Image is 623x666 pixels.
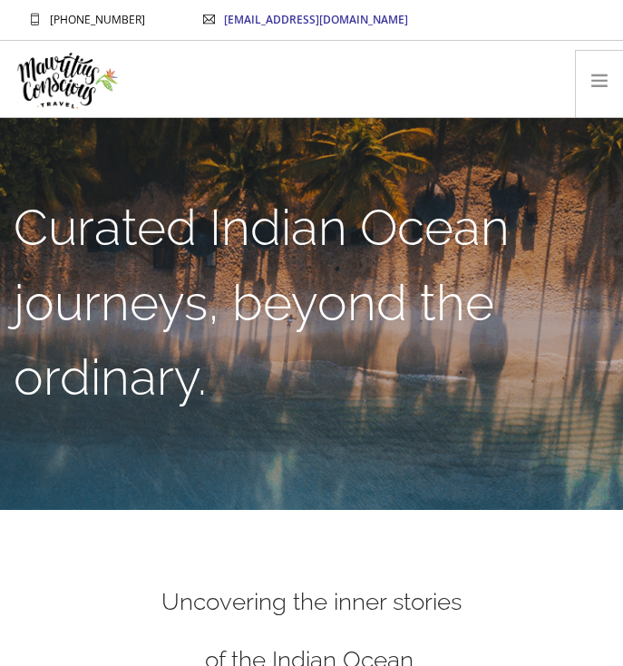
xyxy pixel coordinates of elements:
h2: Uncovering the inner stories [23,583,600,620]
h1: Curated Indian Ocean journeys, beyond the ordinary. [14,191,609,416]
img: Mauritius Conscious Travel [15,46,121,114]
span: [PHONE_NUMBER] [50,12,145,27]
a: [EMAIL_ADDRESS][DOMAIN_NAME] [224,12,408,27]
